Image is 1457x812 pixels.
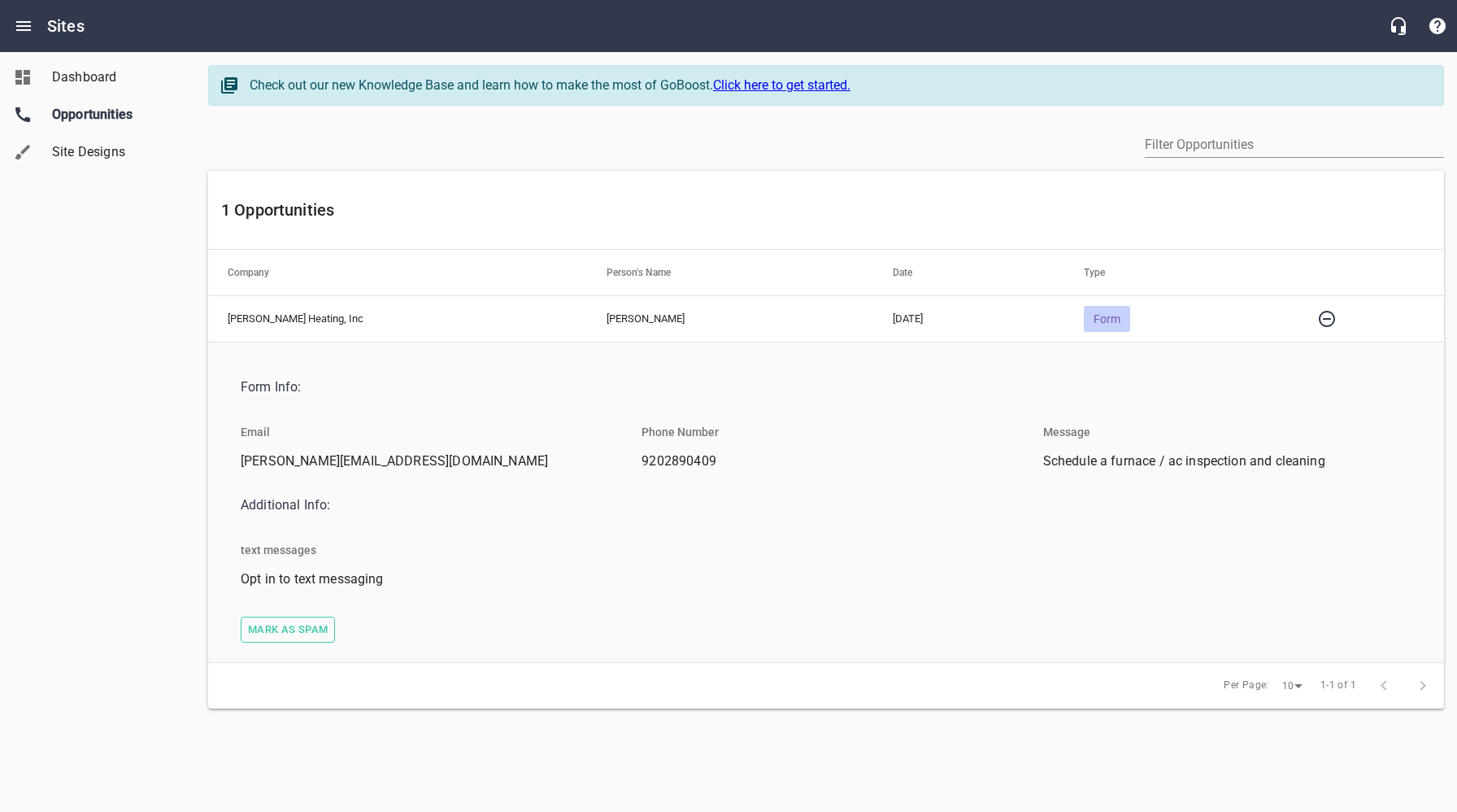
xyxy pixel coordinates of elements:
span: Site Designs [52,142,176,162]
li: Phone Number [628,413,732,452]
span: Opt in to text messaging [241,570,596,589]
span: Opportunities [52,105,176,124]
span: Mark as spam [248,621,328,640]
th: Date [873,250,1064,295]
span: Form Info: [241,378,1398,397]
span: 1-1 of 1 [1320,678,1356,694]
div: Check out our new Knowledge Base and learn how to make the most of GoBoost. [250,76,1427,95]
span: Dashboard [52,68,176,87]
span: Form [1084,312,1130,325]
button: Live Chat [1379,7,1418,46]
th: Company [208,250,587,295]
th: Person's Name [587,250,874,295]
button: Mark as spam [241,617,335,644]
div: 10 [1276,675,1308,697]
span: Per Page: [1224,678,1269,694]
button: Support Portal [1418,7,1457,46]
h6: 1 Opportunities [221,197,1431,223]
h6: Sites [47,13,85,39]
li: Message [1030,413,1103,452]
li: text messages [228,530,329,570]
div: Form [1084,306,1130,332]
td: [PERSON_NAME] Heating, Inc [208,295,587,342]
span: 9202890409 [642,452,997,471]
th: Type [1064,250,1288,295]
a: Click here to get started. [713,77,850,93]
span: Schedule a furnace / ac inspection and cleaning [1043,452,1398,471]
li: Email [228,413,283,452]
span: Additional Info: [241,495,1398,515]
span: [PERSON_NAME][EMAIL_ADDRESS][DOMAIN_NAME] [241,452,596,471]
td: [DATE] [873,295,1064,342]
input: Filter by author or content. [1145,132,1444,158]
td: [PERSON_NAME] [587,295,874,342]
button: Open drawer [4,7,43,46]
